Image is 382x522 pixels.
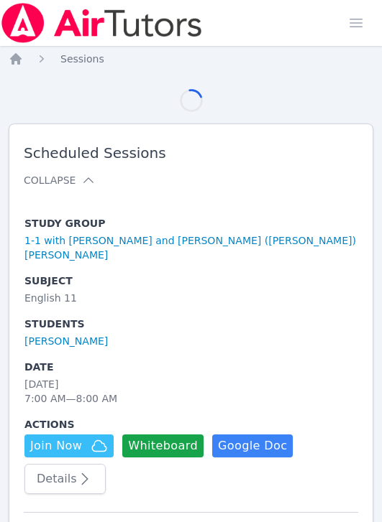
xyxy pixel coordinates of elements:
span: Actions [24,417,358,432]
span: Study Group [24,216,358,230]
a: 1-1 with [PERSON_NAME] and [PERSON_NAME] ([PERSON_NAME]) [PERSON_NAME] [24,233,358,262]
tr: Study Group1-1 with [PERSON_NAME] and [PERSON_NAME] ([PERSON_NAME]) [PERSON_NAME]SubjectEnglish 1... [24,199,358,513]
nav: Breadcrumb [9,52,373,66]
span: Subject [24,274,358,288]
a: Sessions [60,52,104,66]
div: English 11 [24,291,358,305]
span: Date [24,360,358,374]
span: Sessions [60,53,104,65]
button: Details [24,464,106,494]
a: [PERSON_NAME] [24,334,108,348]
button: Join Now [24,434,114,457]
span: Students [24,317,358,331]
button: Collapse [24,173,96,187]
div: [DATE] 7:00 AM — 8:00 AM [24,377,358,406]
span: Scheduled Sessions [24,144,358,162]
button: Whiteboard [122,434,204,457]
span: Join Now [30,437,82,455]
a: Google Doc [212,434,293,457]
